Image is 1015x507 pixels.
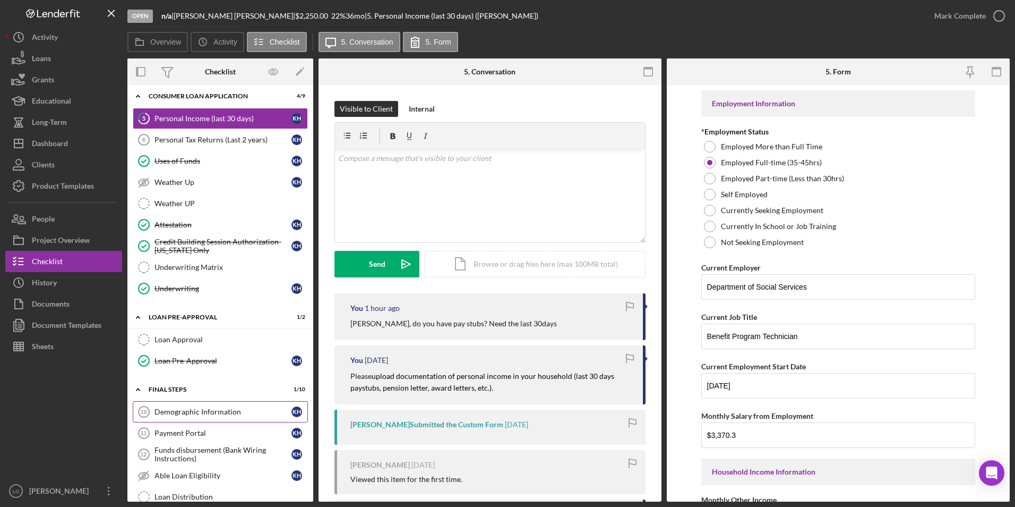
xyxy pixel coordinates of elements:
div: $2,250.00 [295,12,331,20]
a: Loan Approval [133,329,308,350]
a: Dashboard [5,133,122,154]
div: Checklist [205,67,236,76]
button: 5. Form [403,32,458,52]
div: K H [291,113,302,124]
label: Checklist [270,38,300,46]
div: K H [291,407,302,417]
div: Grants [32,69,54,93]
button: Internal [403,101,440,117]
a: Checklist [5,251,122,272]
div: *Employment Status [701,128,976,136]
div: 5. Form [825,67,851,76]
label: Currently In School or Job Training [721,222,836,231]
div: Project Overview [32,230,90,253]
div: Attestation [154,221,291,229]
div: K H [291,177,302,188]
div: K H [291,156,302,166]
button: Sheets [5,336,122,357]
p: Please [350,370,632,394]
div: You [350,356,363,365]
div: 4 / 9 [286,93,305,99]
div: K H [291,470,302,481]
tspan: 6 [142,137,145,143]
div: Demographic Information [154,408,291,416]
label: Currently Seeking Employment [721,206,823,215]
a: Educational [5,90,122,112]
button: People [5,208,122,230]
div: Credit Building Session Authorization- [US_STATE] Only [154,238,291,255]
a: Credit Building Session Authorization- [US_STATE] OnlyKH [133,235,308,257]
div: [PERSON_NAME] [350,461,410,469]
label: Not Seeking Employment [721,238,804,247]
div: FINAL STEPS [149,386,279,393]
div: Dashboard [32,133,68,157]
a: 12Funds disbursement (Bank Wiring Instructions)KH [133,444,308,465]
a: 10Demographic InformationKH [133,401,308,422]
div: Personal Tax Returns (Last 2 years) [154,136,291,144]
div: Mark Complete [934,5,986,27]
a: Weather UP [133,193,308,214]
tspan: 12 [140,451,147,458]
div: K H [291,449,302,460]
a: 5Personal Income (last 30 days)KH [133,108,308,129]
div: 22 % [331,12,346,20]
div: Checklist [32,251,63,275]
button: Document Templates [5,315,122,336]
div: People [32,208,55,232]
a: Grants [5,69,122,90]
a: UnderwritingKH [133,278,308,299]
button: Clients [5,154,122,175]
a: Long-Term [5,112,122,133]
div: Send [369,251,385,277]
div: Loan Pre-Approval [154,357,291,365]
label: Overview [150,38,181,46]
div: Document Templates [32,315,101,339]
button: Checklist [247,32,307,52]
div: K H [291,241,302,251]
div: Loans [32,48,51,72]
a: 11Payment PortalKH [133,422,308,444]
p: [PERSON_NAME], do you have pay stubs? Need the last 30days [350,318,557,329]
label: Monthly Salary from Employment [701,411,813,420]
div: Documents [32,293,70,317]
div: Viewed this item for the first time. [350,475,462,484]
div: History [32,272,57,296]
div: 5. Conversation [464,67,515,76]
div: Underwriting Matrix [154,263,307,272]
tspan: 10 [140,409,147,415]
b: n/a [161,11,171,20]
mark: upload documentation of personal income in your household (last 30 days paystubs, pension letter,... [350,371,616,392]
button: Project Overview [5,230,122,251]
div: 36 mo [346,12,365,20]
label: Employed Full-time (35-45hrs) [721,158,822,167]
div: [PERSON_NAME] [27,480,96,504]
button: Documents [5,293,122,315]
div: Consumer Loan Application [149,93,279,99]
div: Open Intercom Messenger [979,460,1004,486]
button: Send [334,251,419,277]
time: 2025-08-11 23:11 [505,420,528,429]
label: Employed Part-time (Less than 30hrs) [721,174,844,183]
button: Mark Complete [924,5,1010,27]
label: Current Employment Start Date [701,362,806,371]
button: History [5,272,122,293]
a: Weather UpKH [133,172,308,193]
label: Self Employed [721,190,768,199]
div: Uses of Funds [154,157,291,165]
a: Loans [5,48,122,69]
div: Loan Pre-Approval [149,314,279,320]
button: Product Templates [5,175,122,197]
div: K H [291,283,302,294]
a: Uses of FundsKH [133,150,308,172]
div: Visible to Client [340,101,393,117]
div: Personal Income (last 30 days) [154,114,291,123]
div: Product Templates [32,175,94,199]
div: K H [291,134,302,145]
div: Household Income Information [712,468,965,476]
